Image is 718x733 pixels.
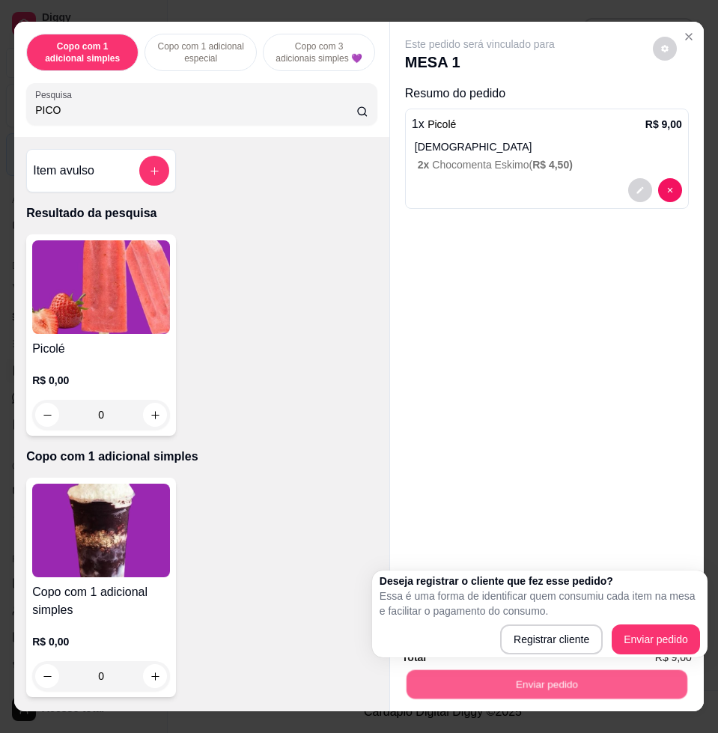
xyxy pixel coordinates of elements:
h4: Item avulso [33,162,94,180]
p: 1 x [412,115,457,133]
span: Picolé [428,118,456,130]
p: Resumo do pedido [405,85,689,103]
button: decrease-product-quantity [628,178,652,202]
p: Copo com 3 adicionais simples 💜 [276,40,362,64]
button: add-separate-item [139,156,169,186]
p: Copo com 1 adicional simples [39,40,126,64]
p: MESA 1 [405,52,555,73]
p: Copo com 1 adicional simples [26,448,377,466]
button: decrease-product-quantity [658,178,682,202]
button: decrease-product-quantity [653,37,677,61]
h4: Copo com 1 adicional simples [32,583,170,619]
p: R$ 0,00 [32,634,170,649]
span: 2 x [418,159,432,171]
p: Resultado da pesquisa [26,204,377,222]
button: Registrar cliente [500,624,603,654]
p: [DEMOGRAPHIC_DATA] [415,139,682,154]
span: R$ 4,50 ) [532,159,573,171]
button: Enviar pedido [407,669,687,699]
strong: Total [402,651,426,663]
img: product-image [32,484,170,577]
p: R$ 9,00 [645,117,682,132]
label: Pesquisa [35,88,77,101]
h2: Deseja registrar o cliente que fez esse pedido? [380,574,700,588]
button: Close [677,25,701,49]
p: Essa é uma forma de identificar quem consumiu cada item na mesa e facilitar o pagamento do consumo. [380,588,700,618]
button: Enviar pedido [612,624,700,654]
img: product-image [32,240,170,334]
p: Copo com 1 adicional especial [157,40,244,64]
input: Pesquisa [35,103,356,118]
h4: Picolé [32,340,170,358]
p: R$ 0,00 [32,373,170,388]
p: Este pedido será vinculado para [405,37,555,52]
p: Chocomenta Eskimo ( [418,157,682,172]
p: Copo com 1 adicional especial [26,709,377,727]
